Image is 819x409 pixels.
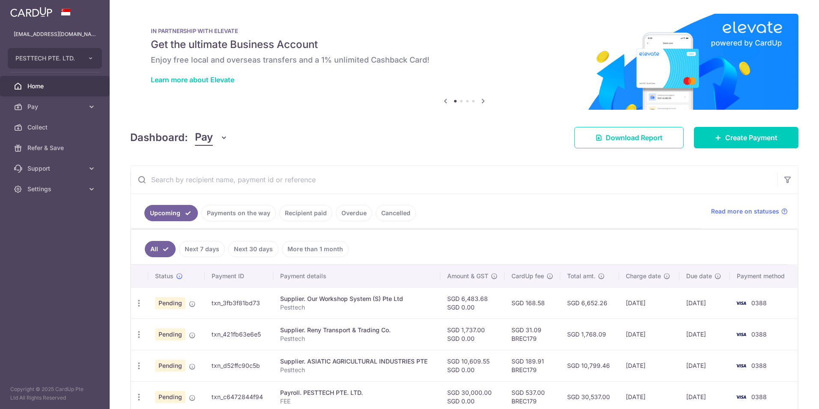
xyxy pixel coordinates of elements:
[280,303,433,312] p: Pesttech
[280,334,433,343] p: Pesttech
[574,127,684,148] a: Download Report
[151,55,778,65] h6: Enjoy free local and overseas transfers and a 1% unlimited Cashback Card!
[606,132,663,143] span: Download Report
[205,319,274,350] td: txn_421fb63e6e5
[751,362,767,369] span: 0388
[376,205,416,221] a: Cancelled
[27,102,84,111] span: Pay
[282,241,349,257] a: More than 1 month
[228,241,278,257] a: Next 30 days
[155,391,185,403] span: Pending
[195,129,228,146] button: Pay
[27,144,84,152] span: Refer & Save
[10,7,52,17] img: CardUp
[440,350,505,381] td: SGD 10,609.55 SGD 0.00
[205,287,274,319] td: txn_3fb3f81bd73
[567,272,595,280] span: Total amt.
[151,38,778,51] h5: Get the ultimate Business Account
[505,350,560,381] td: SGD 189.91 BREC179
[27,82,84,90] span: Home
[511,272,544,280] span: CardUp fee
[505,319,560,350] td: SGD 31.09 BREC179
[560,350,619,381] td: SGD 10,799.46
[27,185,84,193] span: Settings
[130,130,188,145] h4: Dashboard:
[155,297,185,309] span: Pending
[732,298,750,308] img: Bank Card
[155,328,185,340] span: Pending
[732,329,750,340] img: Bank Card
[144,205,198,221] a: Upcoming
[145,241,176,257] a: All
[725,132,777,143] span: Create Payment
[751,299,767,307] span: 0388
[279,205,332,221] a: Recipient paid
[679,350,730,381] td: [DATE]
[732,361,750,371] img: Bank Card
[619,319,679,350] td: [DATE]
[280,397,433,406] p: FEE
[440,287,505,319] td: SGD 6,483.68 SGD 0.00
[711,207,788,216] a: Read more on statuses
[27,123,84,132] span: Collect
[694,127,798,148] a: Create Payment
[280,366,433,374] p: Pesttech
[679,287,730,319] td: [DATE]
[730,265,798,287] th: Payment method
[131,166,777,193] input: Search by recipient name, payment id or reference
[14,30,96,39] p: [EMAIL_ADDRESS][DOMAIN_NAME]
[560,287,619,319] td: SGD 6,652.26
[195,129,213,146] span: Pay
[560,319,619,350] td: SGD 1,768.09
[155,360,185,372] span: Pending
[679,319,730,350] td: [DATE]
[447,272,488,280] span: Amount & GST
[280,357,433,366] div: Supplier. ASIATIC AGRICULTURAL INDUSTRIES PTE
[179,241,225,257] a: Next 7 days
[8,48,102,69] button: PESTTECH PTE. LTD.
[626,272,661,280] span: Charge date
[336,205,372,221] a: Overdue
[205,350,274,381] td: txn_d52ffc90c5b
[280,388,433,397] div: Payroll. PESTTECH PTE. LTD.
[619,287,679,319] td: [DATE]
[505,287,560,319] td: SGD 168.58
[155,272,173,280] span: Status
[440,319,505,350] td: SGD 1,737.00 SGD 0.00
[751,393,767,400] span: 0388
[151,27,778,34] p: IN PARTNERSHIP WITH ELEVATE
[151,75,234,84] a: Learn more about Elevate
[732,392,750,402] img: Bank Card
[130,14,798,110] img: Renovation banner
[619,350,679,381] td: [DATE]
[15,54,79,63] span: PESTTECH PTE. LTD.
[686,272,712,280] span: Due date
[201,205,276,221] a: Payments on the way
[751,331,767,338] span: 0388
[273,265,440,287] th: Payment details
[27,164,84,173] span: Support
[280,295,433,303] div: Supplier. Our Workshop System (S) Pte Ltd
[764,383,810,405] iframe: Opens a widget where you can find more information
[711,207,779,216] span: Read more on statuses
[205,265,274,287] th: Payment ID
[280,326,433,334] div: Supplier. Reny Transport & Trading Co.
